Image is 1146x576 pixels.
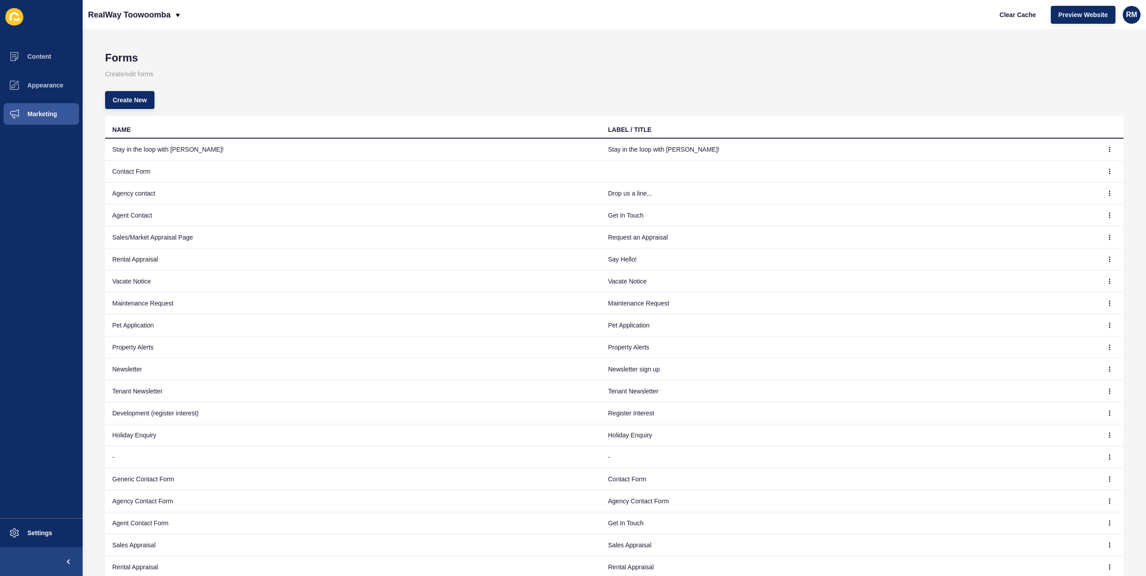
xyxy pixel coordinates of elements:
h1: Forms [105,52,1124,64]
div: LABEL / TITLE [608,125,652,134]
td: Get In Touch [601,205,1097,227]
td: Maintenance Request [601,292,1097,314]
td: Newsletter [105,358,601,380]
td: - [601,446,1097,468]
td: Vacate Notice [105,271,601,292]
p: RealWay Toowoomba [88,4,171,26]
td: Sales Appraisal [601,534,1097,556]
td: Tenant Newsletter [601,380,1097,402]
td: Maintenance Request [105,292,601,314]
span: RM [1126,10,1137,19]
span: Preview Website [1058,10,1108,19]
td: Agent Contact [105,205,601,227]
td: Property Alerts [601,336,1097,358]
button: Create New [105,91,154,109]
td: Drop us a line... [601,183,1097,205]
td: Newsletter sign up [601,358,1097,380]
td: Property Alerts [105,336,601,358]
td: Agency Contact Form [105,490,601,512]
td: Holiday Enquiry [105,424,601,446]
td: Request an Appraisal [601,227,1097,249]
td: Pet Application [601,314,1097,336]
td: Vacate Notice [601,271,1097,292]
td: Holiday Enquiry [601,424,1097,446]
span: Create New [113,96,147,105]
td: Sales/Market Appraisal Page [105,227,601,249]
td: Rental Appraisal [105,249,601,271]
td: Agency contact [105,183,601,205]
p: Create/edit forms [105,64,1124,84]
td: Development (register interest) [105,402,601,424]
td: Agency Contact Form [601,490,1097,512]
td: Get In Touch [601,512,1097,534]
td: Contact Form [601,468,1097,490]
td: Stay in the loop with [PERSON_NAME]! [601,139,1097,161]
td: Sales Appraisal [105,534,601,556]
td: Agent Contact Form [105,512,601,534]
button: Preview Website [1051,6,1115,24]
td: Pet Application [105,314,601,336]
td: Say Hello! [601,249,1097,271]
td: Stay in the loop with [PERSON_NAME]! [105,139,601,161]
td: Tenant Newsletter [105,380,601,402]
span: Clear Cache [1000,10,1036,19]
td: Register Interest [601,402,1097,424]
td: Contact Form [105,161,601,183]
div: NAME [112,125,131,134]
td: - [105,446,601,468]
td: Generic Contact Form [105,468,601,490]
button: Clear Cache [992,6,1044,24]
